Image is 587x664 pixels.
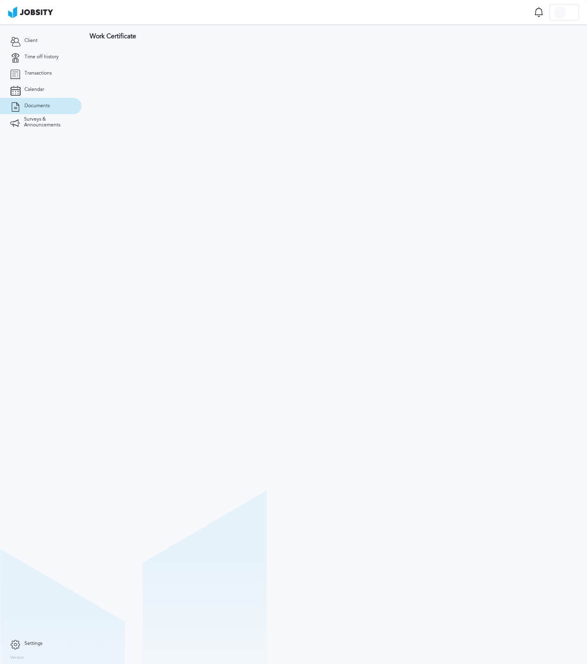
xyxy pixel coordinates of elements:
label: Version: [10,655,25,660]
span: Calendar [24,87,44,93]
span: Transactions [24,71,52,76]
img: ab4bad089aa723f57921c736e9817d99.png [8,7,53,18]
span: Settings [24,641,42,646]
h3: Work Certificate [90,33,579,40]
span: Surveys & Announcements [24,117,71,128]
span: Documents [24,103,50,109]
span: Time off history [24,54,59,60]
span: Client [24,38,38,44]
